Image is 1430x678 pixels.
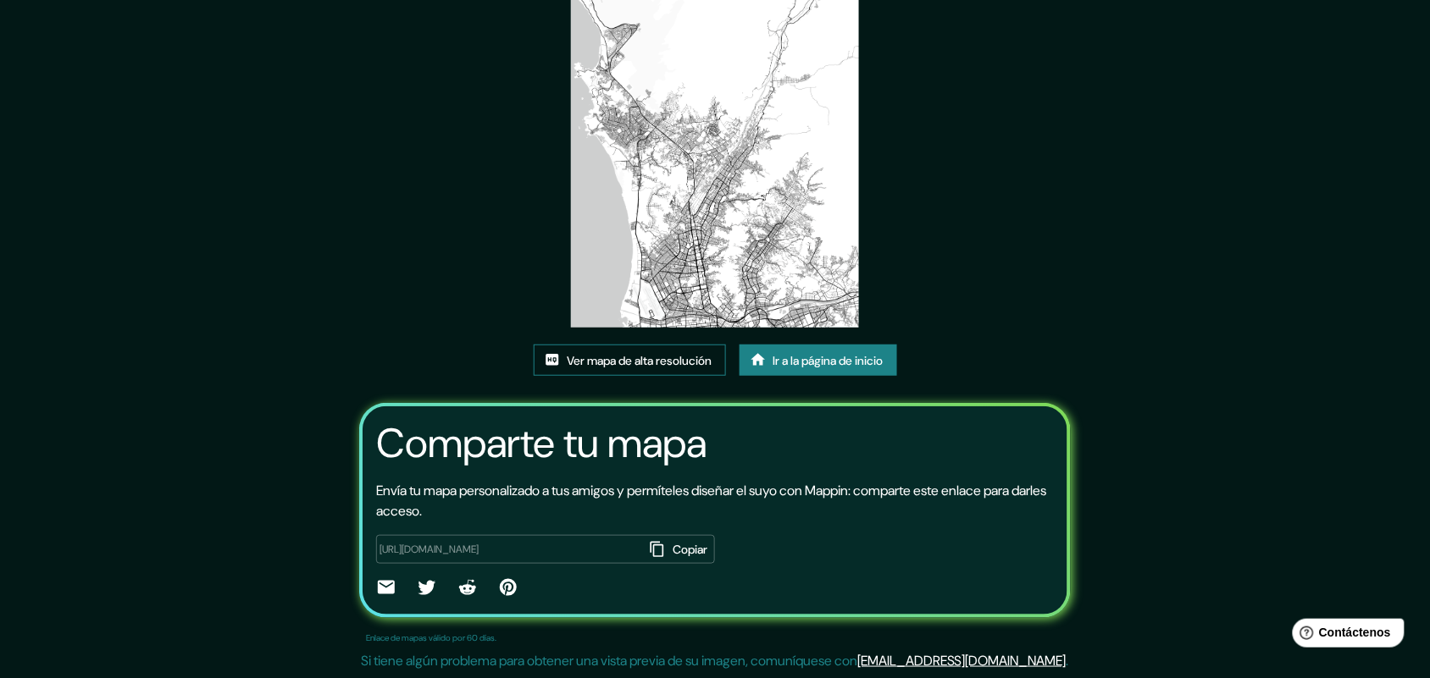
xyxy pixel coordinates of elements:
font: Ir a la página de inicio [773,353,884,368]
a: Ver mapa de alta resolución [534,345,726,377]
font: Envía tu mapa personalizado a tus amigos y permíteles diseñar el suyo con Mappin: comparte este e... [376,482,1046,520]
button: Copiar [645,535,715,564]
iframe: Lanzador de widgets de ayuda [1279,612,1411,659]
a: [EMAIL_ADDRESS][DOMAIN_NAME] [857,652,1067,670]
a: Ir a la página de inicio [740,345,897,377]
font: Si tiene algún problema para obtener una vista previa de su imagen, comuníquese con [361,652,857,670]
font: Ver mapa de alta resolución [568,353,712,368]
font: . [1067,652,1069,670]
font: Copiar [673,543,707,558]
font: Comparte tu mapa [376,416,707,470]
font: Enlace de mapas válido por 60 días. [366,632,496,643]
